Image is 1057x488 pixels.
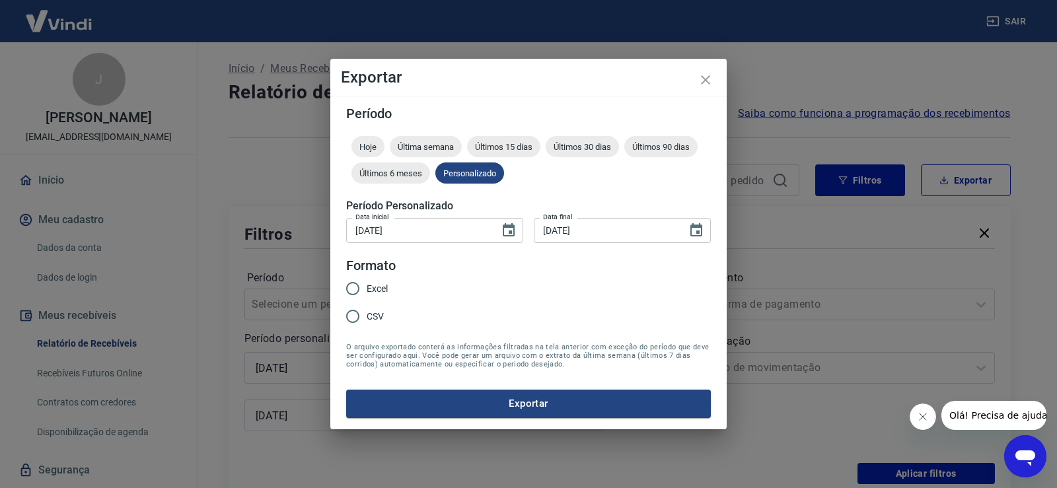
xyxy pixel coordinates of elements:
[390,136,462,157] div: Última semana
[346,390,711,417] button: Exportar
[351,168,430,178] span: Últimos 6 meses
[546,136,619,157] div: Últimos 30 dias
[346,218,490,242] input: DD/MM/YYYY
[546,142,619,152] span: Últimos 30 dias
[367,282,388,296] span: Excel
[355,212,389,222] label: Data inicial
[941,401,1046,430] iframe: Mensagem da empresa
[910,403,936,430] iframe: Fechar mensagem
[467,136,540,157] div: Últimos 15 dias
[351,136,384,157] div: Hoje
[467,142,540,152] span: Últimos 15 dias
[1004,435,1046,477] iframe: Botão para abrir a janela de mensagens
[534,218,678,242] input: DD/MM/YYYY
[346,107,711,120] h5: Período
[367,310,384,324] span: CSV
[435,168,504,178] span: Personalizado
[346,199,711,213] h5: Período Personalizado
[341,69,716,85] h4: Exportar
[346,343,711,368] span: O arquivo exportado conterá as informações filtradas na tela anterior com exceção do período que ...
[390,142,462,152] span: Última semana
[690,64,721,96] button: close
[435,162,504,184] div: Personalizado
[624,136,698,157] div: Últimos 90 dias
[624,142,698,152] span: Últimos 90 dias
[351,142,384,152] span: Hoje
[8,9,111,20] span: Olá! Precisa de ajuda?
[543,212,573,222] label: Data final
[683,217,710,244] button: Choose date, selected date is 20 de ago de 2025
[346,256,396,275] legend: Formato
[495,217,522,244] button: Choose date, selected date is 20 de ago de 2025
[351,162,430,184] div: Últimos 6 meses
